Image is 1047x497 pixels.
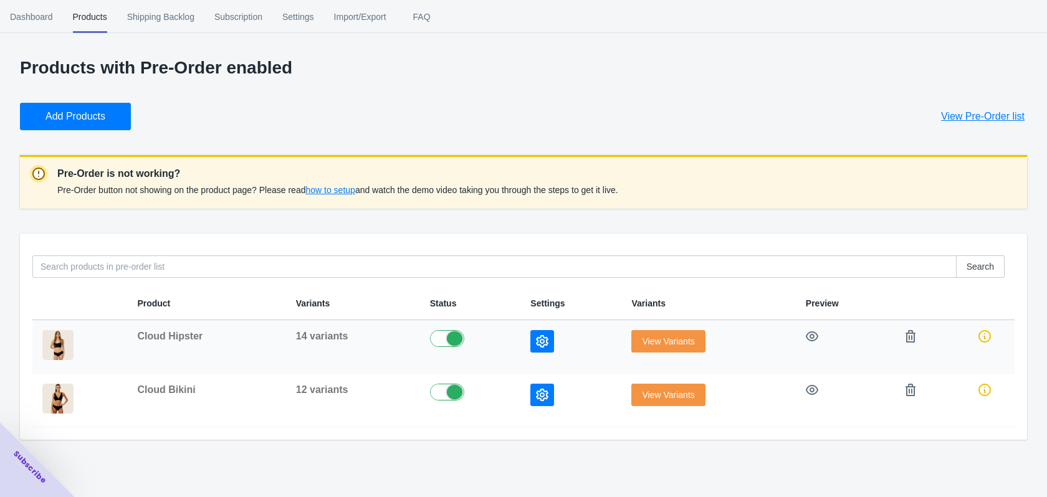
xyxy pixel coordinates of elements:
button: Search [956,255,1005,278]
input: Search products in pre-order list [32,255,957,278]
span: Subscription [214,1,262,33]
span: Preview [806,298,839,308]
span: Pre-Order button not showing on the product page? Please read and watch the demo video taking you... [57,185,618,195]
span: View Pre-Order list [941,110,1025,123]
span: Settings [530,298,565,308]
span: how to setup [305,185,355,195]
span: FAQ [406,1,437,33]
p: Products with Pre-Order enabled [20,58,1027,78]
span: 12 variants [296,384,348,395]
img: Lilova-cloud-bikini-black-model-front-leaproof_underwear_period_undies_absorbent_panties.jpg [42,384,74,414]
span: Product [137,298,170,308]
span: Variants [296,298,330,308]
button: View Variants [631,330,705,353]
span: Products [73,1,107,33]
span: View Variants [642,336,694,346]
span: Settings [282,1,314,33]
button: View Variants [631,384,705,406]
span: Search [967,262,994,272]
span: Add Products [45,110,105,123]
span: Cloud Bikini [137,384,195,395]
span: Import/Export [334,1,386,33]
span: Subscribe [11,448,49,486]
span: Variants [631,298,665,308]
img: Cloud-Hipster-Black-Model-Front_leakproof_underwear_period_panties_absorbent_undies.jpg [42,330,74,360]
span: View Variants [642,390,694,400]
button: Add Products [20,103,131,130]
span: Dashboard [10,1,53,33]
span: 14 variants [296,331,348,341]
span: Shipping Backlog [127,1,194,33]
span: Cloud Hipster [137,331,203,341]
button: View Pre-Order list [926,103,1040,130]
p: Pre-Order is not working? [57,166,618,181]
span: Status [430,298,457,308]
